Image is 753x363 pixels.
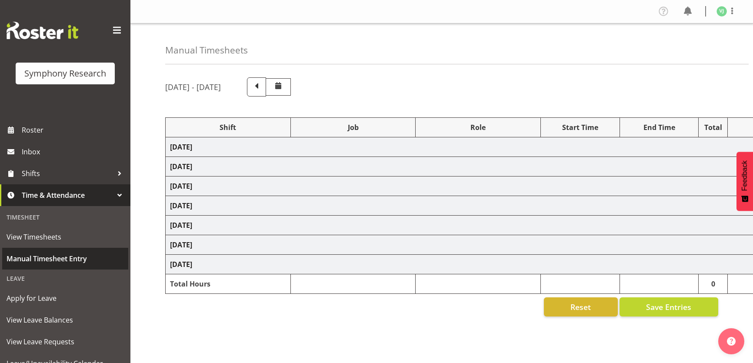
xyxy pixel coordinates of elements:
div: Job [295,122,411,133]
div: End Time [624,122,694,133]
a: Manual Timesheet Entry [2,248,128,270]
span: View Leave Balances [7,313,124,326]
td: Total Hours [166,274,291,294]
button: Feedback - Show survey [736,152,753,211]
span: View Timesheets [7,230,124,243]
button: Reset [544,297,618,316]
div: Role [420,122,536,133]
a: Apply for Leave [2,287,128,309]
span: Time & Attendance [22,189,113,202]
span: Apply for Leave [7,292,124,305]
a: View Timesheets [2,226,128,248]
img: vishal-jain1986.jpg [716,6,727,17]
div: Shift [170,122,286,133]
td: 0 [699,274,728,294]
h5: [DATE] - [DATE] [165,82,221,92]
div: Timesheet [2,208,128,226]
img: help-xxl-2.png [727,337,736,346]
div: Start Time [545,122,615,133]
span: Manual Timesheet Entry [7,252,124,265]
span: Feedback [741,160,749,191]
a: View Leave Requests [2,331,128,353]
span: Reset [570,301,591,313]
span: Save Entries [646,301,691,313]
span: Inbox [22,145,126,158]
div: Leave [2,270,128,287]
img: Rosterit website logo [7,22,78,39]
a: View Leave Balances [2,309,128,331]
span: Shifts [22,167,113,180]
button: Save Entries [620,297,718,316]
div: Symphony Research [24,67,106,80]
span: Roster [22,123,126,137]
h4: Manual Timesheets [165,45,248,55]
span: View Leave Requests [7,335,124,348]
div: Total [703,122,723,133]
